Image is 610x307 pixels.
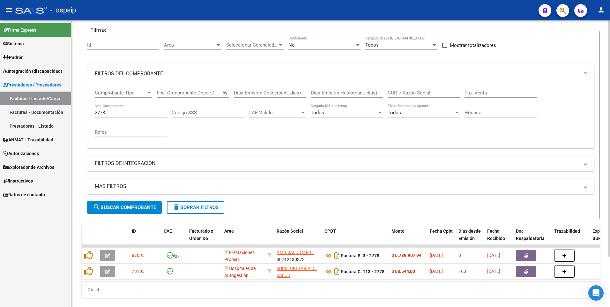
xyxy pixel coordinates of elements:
span: Mostrar totalizadores [450,41,496,49]
button: Borrar Filtros [167,201,224,214]
span: Padrón [3,54,24,61]
span: CAE [164,228,172,234]
span: Trazabilidad [554,228,580,234]
span: ANMAT - Trazabilidad [3,136,53,143]
datatable-header-cell: Facturado x Orden De [187,224,222,252]
span: SUBSECRETARIA DE SALUD [277,266,317,278]
input: End date [183,90,214,96]
span: 78105 [132,269,145,274]
mat-expansion-panel-header: FILTROS DEL COMPROBANTE [87,64,594,84]
span: CPBT [324,228,336,234]
mat-panel-title: FILTROS DE INTEGRACION [95,160,579,167]
strong: Factura B: 3 - 2778 [341,253,379,258]
span: Seleccionar Gerenciador [226,42,278,48]
datatable-header-cell: Monto [389,224,427,252]
span: - ospsip [50,3,76,17]
datatable-header-cell: Area [222,224,265,252]
div: Open Intercom Messenger [588,285,604,301]
span: Prestaciones Propias [224,250,255,262]
span: Fecha Cpbt [430,228,453,234]
strong: $ 6.789.907,94 [391,253,421,258]
span: Sistema [3,40,24,47]
span: Doc Respaldatoria [516,228,545,241]
span: ID [132,228,136,234]
span: [DATE] [487,269,500,274]
span: Area [224,228,234,234]
i: Descargar documento [333,266,341,277]
div: FILTROS DEL COMPROBANTE [87,84,594,148]
span: Prestadores / Proveedores [3,81,61,88]
span: Razón Social [277,228,303,234]
datatable-header-cell: Fecha Recibido [485,224,513,252]
datatable-header-cell: Días desde Emisión [456,224,485,252]
mat-icon: menu [5,6,13,14]
datatable-header-cell: Fecha Cpbt [427,224,456,252]
div: 2 total [82,282,600,298]
mat-expansion-panel-header: MAS FILTROS [87,179,594,194]
button: Buscar Comprobante [87,201,162,214]
datatable-header-cell: Trazabilidad [552,224,590,252]
span: [DATE] [430,269,443,274]
span: Instructivos [3,177,33,184]
span: Explorador de Archivos [3,164,54,171]
datatable-header-cell: CPBT [322,224,389,252]
mat-icon: person [597,6,605,14]
datatable-header-cell: Razón Social [274,224,322,252]
span: Borrar Filtros [173,205,219,210]
datatable-header-cell: CAE [161,224,187,252]
div: 30675068441 [277,265,319,278]
input: Start date [157,90,178,96]
span: No [288,42,295,48]
strong: Factura C: 113 - 2778 [341,269,384,274]
span: Todos [311,110,324,116]
h3: Filtros [87,26,109,35]
span: Hospitales de Autogestión [224,266,256,278]
span: 87095 [132,253,145,258]
span: Buscar Comprobante [93,205,156,210]
span: Firma Express [3,26,36,34]
span: Fecha Recibido [487,228,505,241]
span: Autorizaciones [3,150,39,157]
span: Facturado x Orden De [189,228,213,241]
datatable-header-cell: ID [129,224,161,252]
span: 160 [458,269,466,274]
span: AMG SALUD S.R.L. [277,250,314,255]
span: Integración (discapacidad) [3,68,62,75]
span: 8 [458,253,461,258]
div: 30712130373 [277,249,319,262]
strong: $ 68.544,00 [391,269,415,274]
mat-icon: search [93,203,100,211]
span: Monto [391,228,405,234]
span: Todos [365,42,379,48]
i: Descargar documento [333,251,341,261]
span: Comprobante Tipo [95,90,146,96]
button: Open calendar [221,90,229,97]
span: Todos [388,110,401,116]
span: [DATE] [487,253,500,258]
mat-panel-title: FILTROS DEL COMPROBANTE [95,70,579,77]
mat-expansion-panel-header: FILTROS DE INTEGRACION [87,156,594,171]
span: [DATE] [430,253,443,258]
mat-icon: delete [173,203,180,211]
mat-panel-title: MAS FILTROS [95,183,579,190]
span: CAE Válido [249,110,300,116]
span: Datos de contacto [3,191,45,198]
span: Días desde Emisión [458,228,481,241]
datatable-header-cell: Doc Respaldatoria [513,224,552,252]
span: Area [164,42,216,48]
